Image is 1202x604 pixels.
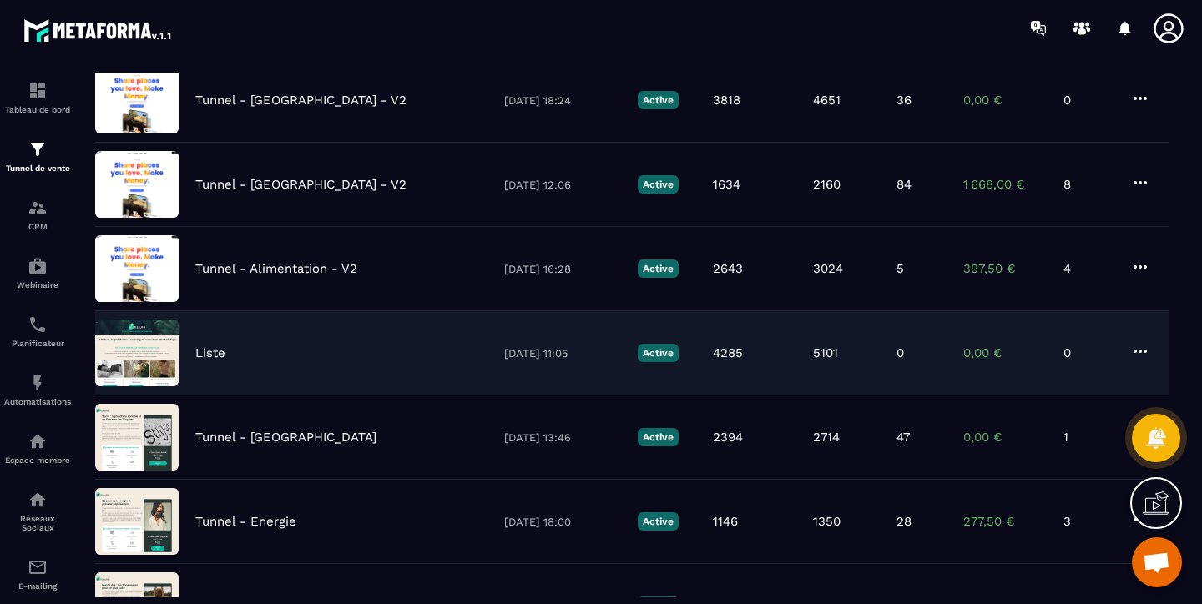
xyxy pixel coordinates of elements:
p: 0,00 € [963,430,1047,445]
p: 1350 [813,514,841,529]
a: Ouvrir le chat [1132,537,1182,587]
p: Tunnel - [GEOGRAPHIC_DATA] - V2 [195,93,407,108]
img: email [28,557,48,577]
p: 0 [896,345,904,360]
p: 3024 [813,261,843,276]
img: image [95,320,179,386]
p: 0 [1063,93,1114,108]
p: E-mailing [4,581,71,591]
p: Planificateur [4,339,71,348]
p: 28 [896,514,912,529]
p: Active [638,512,679,531]
p: Active [638,428,679,446]
p: 84 [896,177,912,192]
p: 5101 [813,345,838,360]
a: formationformationTunnel de vente [4,127,71,185]
a: formationformationTableau de bord [4,68,71,127]
p: Active [638,344,679,362]
p: Espace membre [4,456,71,465]
a: automationsautomationsEspace membre [4,419,71,477]
p: Tunnel - Alimentation - V2 [195,261,357,276]
a: formationformationCRM [4,185,71,244]
a: automationsautomationsAutomatisations [4,360,71,419]
p: [DATE] 13:46 [504,431,621,444]
p: 36 [896,93,912,108]
img: automations [28,373,48,393]
p: 4285 [713,345,743,360]
img: automations [28,256,48,276]
p: 0,00 € [963,93,1047,108]
p: Active [638,259,679,278]
p: 1 [1063,430,1114,445]
p: Réseaux Sociaux [4,514,71,532]
img: image [95,488,179,555]
img: image [95,67,179,133]
p: 8 [1063,177,1114,192]
p: 3 [1063,514,1114,529]
p: 3818 [713,93,740,108]
p: 1 668,00 € [963,177,1047,192]
p: 1146 [713,514,738,529]
a: schedulerschedulerPlanificateur [4,302,71,360]
p: [DATE] 18:00 [504,516,621,528]
p: 397,50 € [963,261,1047,276]
p: Webinaire [4,280,71,289]
img: image [95,404,179,471]
p: Tunnel de vente [4,164,71,173]
img: logo [23,15,174,45]
p: 2643 [713,261,743,276]
p: [DATE] 12:06 [504,179,621,191]
p: 4 [1063,261,1114,276]
p: 0,00 € [963,345,1047,360]
p: Tableau de bord [4,105,71,114]
img: image [95,235,179,302]
p: [DATE] 18:24 [504,94,621,107]
p: 2394 [713,430,743,445]
p: 0 [1063,345,1114,360]
img: image [95,151,179,218]
img: formation [28,81,48,101]
p: 2714 [813,430,840,445]
a: social-networksocial-networkRéseaux Sociaux [4,477,71,545]
img: formation [28,198,48,218]
p: 277,50 € [963,514,1047,529]
p: Active [638,175,679,194]
a: automationsautomationsWebinaire [4,244,71,302]
p: CRM [4,222,71,231]
p: Active [638,91,679,109]
p: Automatisations [4,397,71,406]
a: emailemailE-mailing [4,545,71,603]
p: [DATE] 11:05 [504,347,621,360]
p: 47 [896,430,910,445]
p: Liste [195,345,225,360]
p: 5 [896,261,904,276]
img: formation [28,139,48,159]
img: automations [28,431,48,451]
p: [DATE] 16:28 [504,263,621,275]
img: scheduler [28,315,48,335]
p: 4651 [813,93,841,108]
p: Tunnel - Energie [195,514,296,529]
img: social-network [28,490,48,510]
p: Tunnel - [GEOGRAPHIC_DATA] [195,430,376,445]
p: 2160 [813,177,841,192]
p: Tunnel - [GEOGRAPHIC_DATA] - V2 [195,177,407,192]
p: 1634 [713,177,740,192]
